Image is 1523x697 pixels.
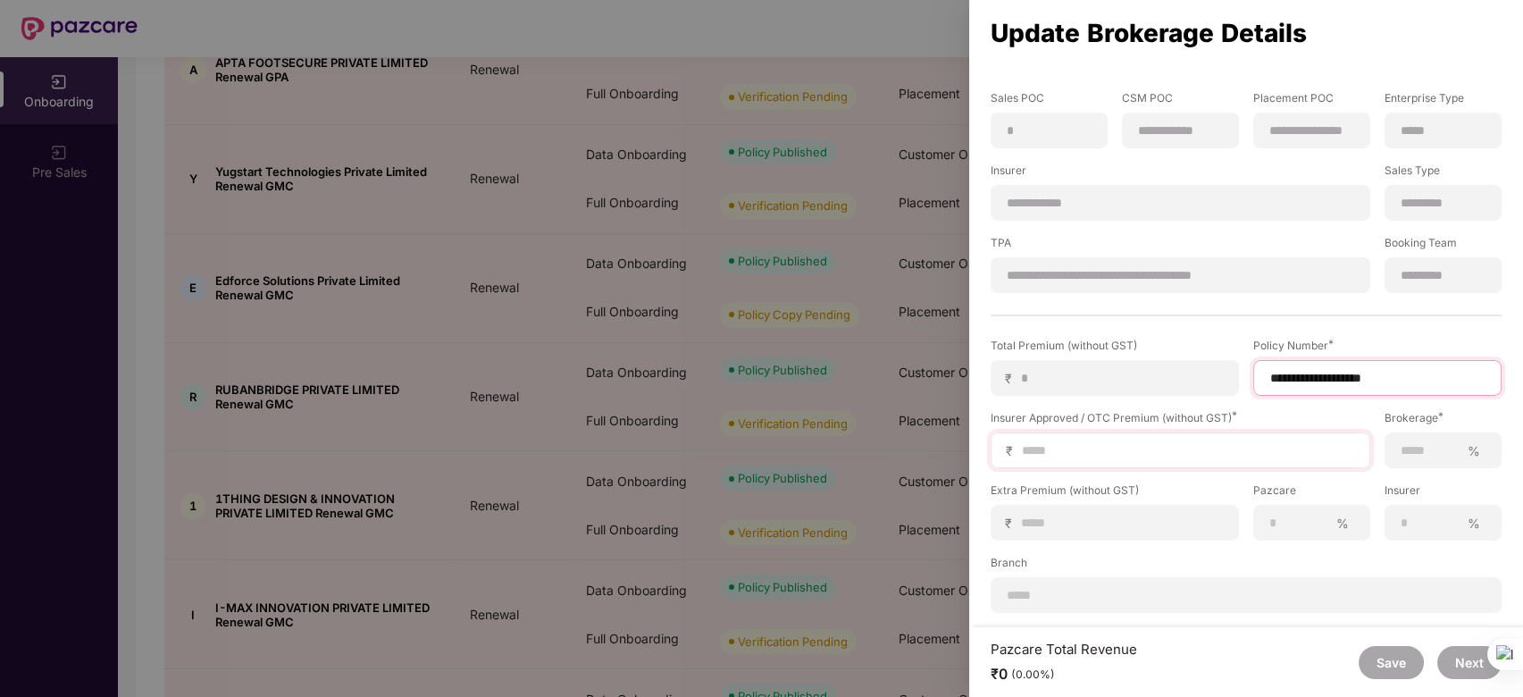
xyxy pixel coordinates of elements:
label: TPA [991,235,1370,257]
div: Insurer Approved / OTC Premium (without GST) [991,410,1370,425]
div: (0.00%) [1011,668,1055,682]
label: Booking Team [1385,235,1502,257]
label: Branch [991,555,1502,577]
div: ₹0 [991,665,1137,684]
label: Sales Type [1385,163,1502,185]
div: Brokerage [1385,410,1502,425]
span: ₹ [1005,515,1019,532]
div: Pazcare Total Revenue [991,641,1137,658]
label: Sales POC [991,90,1108,113]
label: Enterprise Type [1385,90,1502,113]
span: % [1460,515,1487,532]
label: Placement POC [1253,90,1370,113]
button: Save [1359,646,1424,679]
label: CSM POC [1122,90,1239,113]
label: Insurer [991,163,1370,185]
span: ₹ [1005,370,1019,387]
span: % [1329,515,1356,532]
button: Next [1437,646,1502,679]
div: Policy Number [1253,338,1502,353]
div: Update Brokerage Details [991,23,1502,43]
label: Insurer [1385,483,1502,505]
label: Pazcare [1253,483,1370,505]
label: Extra Premium (without GST) [991,483,1239,505]
label: Total Premium (without GST) [991,338,1239,360]
span: ₹ [1006,442,1020,459]
span: % [1460,442,1487,459]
